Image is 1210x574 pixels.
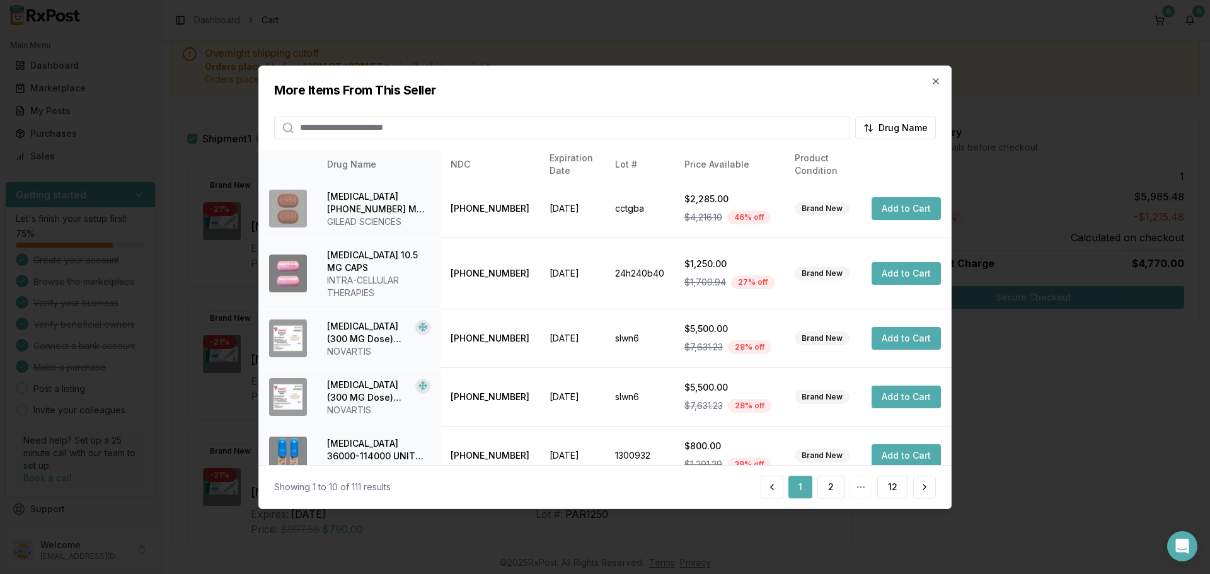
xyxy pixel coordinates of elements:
div: 27 % off [731,275,775,289]
div: NOVARTIS [327,345,430,357]
td: [DATE] [539,238,605,309]
span: $1,709.94 [684,276,726,289]
button: Add to Cart [872,386,941,408]
span: $7,631.23 [684,341,723,353]
div: [MEDICAL_DATA] (300 MG Dose) 150 MG/ML SOSY [327,319,410,345]
th: Price Available [674,149,785,179]
th: Product Condition [785,149,861,179]
th: Drug Name [317,149,441,179]
span: Drug Name [879,121,928,134]
span: $7,631.23 [684,399,723,412]
td: [DATE] [539,426,605,485]
div: Brand New [795,202,850,215]
div: $5,500.00 [684,381,775,394]
button: 12 [877,476,908,498]
div: 38 % off [727,457,771,471]
div: Brand New [795,267,850,280]
div: NOVARTIS [327,403,430,416]
div: Showing 1 to 10 of 111 results [274,481,391,493]
div: GILEAD SCIENCES [327,215,430,227]
div: Brand New [795,331,850,345]
span: $4,216.10 [684,211,722,224]
button: Add to Cart [872,444,941,467]
th: NDC [441,149,539,179]
div: Brand New [795,449,850,462]
div: [MEDICAL_DATA] [PHONE_NUMBER] MG TABS [327,190,430,215]
td: [PHONE_NUMBER] [441,367,539,426]
div: INTRA-CELLULAR THERAPIES [327,273,430,299]
div: [MEDICAL_DATA] 10.5 MG CAPS [327,248,430,273]
img: Cosentyx (300 MG Dose) 150 MG/ML SOSY [269,319,307,357]
td: cctgba [605,179,674,238]
td: [PHONE_NUMBER] [441,179,539,238]
button: 2 [817,476,844,498]
div: [MEDICAL_DATA] 36000-114000 UNIT CPEP [327,437,430,462]
td: [DATE] [539,367,605,426]
button: Add to Cart [872,262,941,285]
td: [PHONE_NUMBER] [441,238,539,309]
td: [DATE] [539,309,605,367]
button: Add to Cart [872,327,941,350]
div: 28 % off [728,340,771,354]
img: Cosentyx (300 MG Dose) 150 MG/ML SOSY [269,378,307,416]
div: 46 % off [727,210,771,224]
img: Caplyta 10.5 MG CAPS [269,255,307,292]
h2: More Items From This Seller [274,81,936,98]
div: ABBVIE [327,462,430,474]
div: $1,250.00 [684,258,775,270]
img: Creon 36000-114000 UNIT CPEP [269,437,307,474]
div: $800.00 [684,440,775,452]
td: [DATE] [539,179,605,238]
button: Add to Cart [872,197,941,220]
td: [PHONE_NUMBER] [441,426,539,485]
button: Drug Name [855,116,936,139]
div: $5,500.00 [684,323,775,335]
th: Expiration Date [539,149,605,179]
td: [PHONE_NUMBER] [441,309,539,367]
td: slwn6 [605,309,674,367]
button: 1 [788,476,812,498]
div: [MEDICAL_DATA] (300 MG Dose) 150 MG/ML SOSY [327,378,410,403]
img: Biktarvy 50-200-25 MG TABS [269,190,307,227]
div: Brand New [795,390,850,404]
td: 1300932 [605,426,674,485]
span: $1,291.29 [684,458,722,471]
td: 24h240b40 [605,238,674,309]
th: Lot # [605,149,674,179]
div: 28 % off [728,399,771,413]
td: slwn6 [605,367,674,426]
div: $2,285.00 [684,193,775,205]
